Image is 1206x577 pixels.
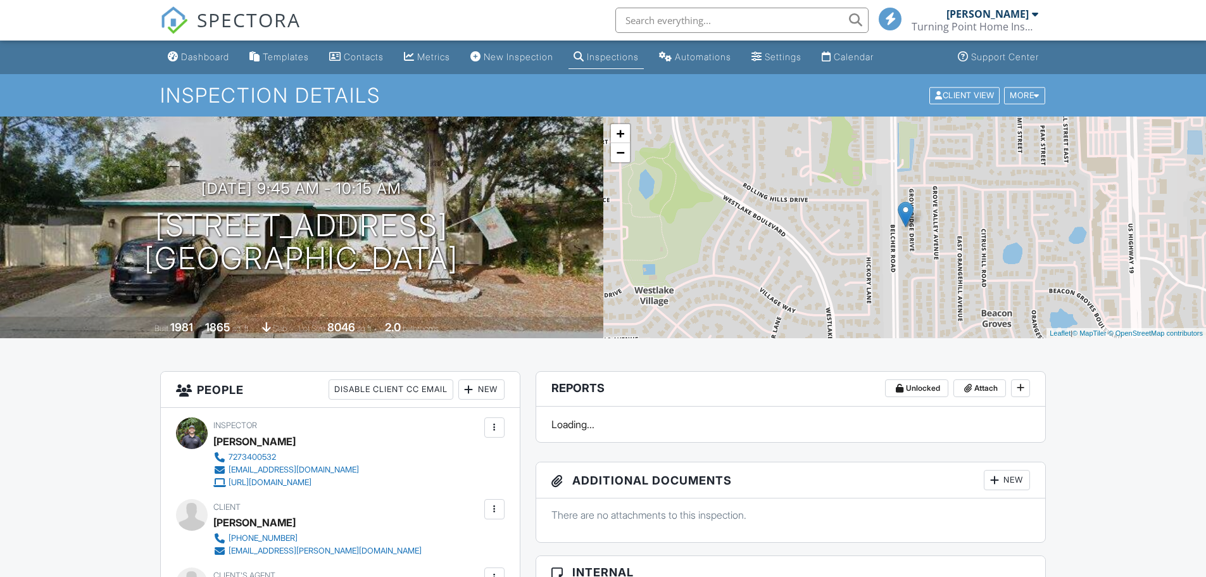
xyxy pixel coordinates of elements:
span: bathrooms [403,324,439,333]
img: The Best Home Inspection Software - Spectora [160,6,188,34]
span: Built [154,324,168,333]
div: [EMAIL_ADDRESS][DOMAIN_NAME] [229,465,359,475]
div: [PHONE_NUMBER] [229,533,298,543]
div: Support Center [971,51,1039,62]
a: New Inspection [465,46,558,69]
a: SPECTORA [160,17,301,44]
div: Metrics [417,51,450,62]
div: 1981 [170,320,193,334]
div: New [458,379,505,400]
div: 8046 [327,320,355,334]
a: Automations (Basic) [654,46,736,69]
a: [URL][DOMAIN_NAME] [213,476,359,489]
a: Support Center [953,46,1044,69]
a: [EMAIL_ADDRESS][PERSON_NAME][DOMAIN_NAME] [213,545,422,557]
a: Contacts [324,46,389,69]
span: Client [213,502,241,512]
div: [EMAIL_ADDRESS][PERSON_NAME][DOMAIN_NAME] [229,546,422,556]
a: Zoom in [611,124,630,143]
div: Turning Point Home Inspections [912,20,1038,33]
div: Dashboard [181,51,229,62]
div: [PERSON_NAME] [213,513,296,532]
h3: [DATE] 9:45 am - 10:15 am [201,180,401,197]
a: [EMAIL_ADDRESS][DOMAIN_NAME] [213,464,359,476]
div: 1865 [205,320,230,334]
div: Templates [263,51,309,62]
a: Client View [928,90,1003,99]
h3: People [161,372,520,408]
a: Templates [244,46,314,69]
a: Inspections [568,46,644,69]
span: slab [273,324,287,333]
div: 7273400532 [229,452,276,462]
div: Automations [675,51,731,62]
div: | [1046,328,1206,339]
h1: [STREET_ADDRESS] [GEOGRAPHIC_DATA] [144,209,458,276]
a: Settings [746,46,807,69]
h3: Additional Documents [536,462,1046,498]
input: Search everything... [615,8,869,33]
a: © OpenStreetMap contributors [1109,329,1203,337]
div: [PERSON_NAME] [213,432,296,451]
a: [PHONE_NUMBER] [213,532,422,545]
div: [URL][DOMAIN_NAME] [229,478,311,488]
a: Leaflet [1050,329,1071,337]
a: Dashboard [163,46,234,69]
div: Inspections [587,51,639,62]
div: More [1004,87,1045,104]
span: sq.ft. [357,324,373,333]
div: 2.0 [385,320,401,334]
span: sq. ft. [232,324,250,333]
a: Zoom out [611,143,630,162]
div: [PERSON_NAME] [946,8,1029,20]
span: Inspector [213,421,257,430]
a: Calendar [817,46,879,69]
a: © MapTiler [1072,329,1107,337]
span: SPECTORA [197,6,301,33]
a: 7273400532 [213,451,359,464]
div: Calendar [834,51,874,62]
div: Disable Client CC Email [329,379,453,400]
p: There are no attachments to this inspection. [551,508,1031,522]
h1: Inspection Details [160,84,1046,106]
span: Lot Size [299,324,325,333]
div: Client View [929,87,1000,104]
div: Contacts [344,51,384,62]
a: Metrics [399,46,455,69]
div: New Inspection [484,51,553,62]
div: Settings [765,51,801,62]
div: New [984,470,1030,490]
